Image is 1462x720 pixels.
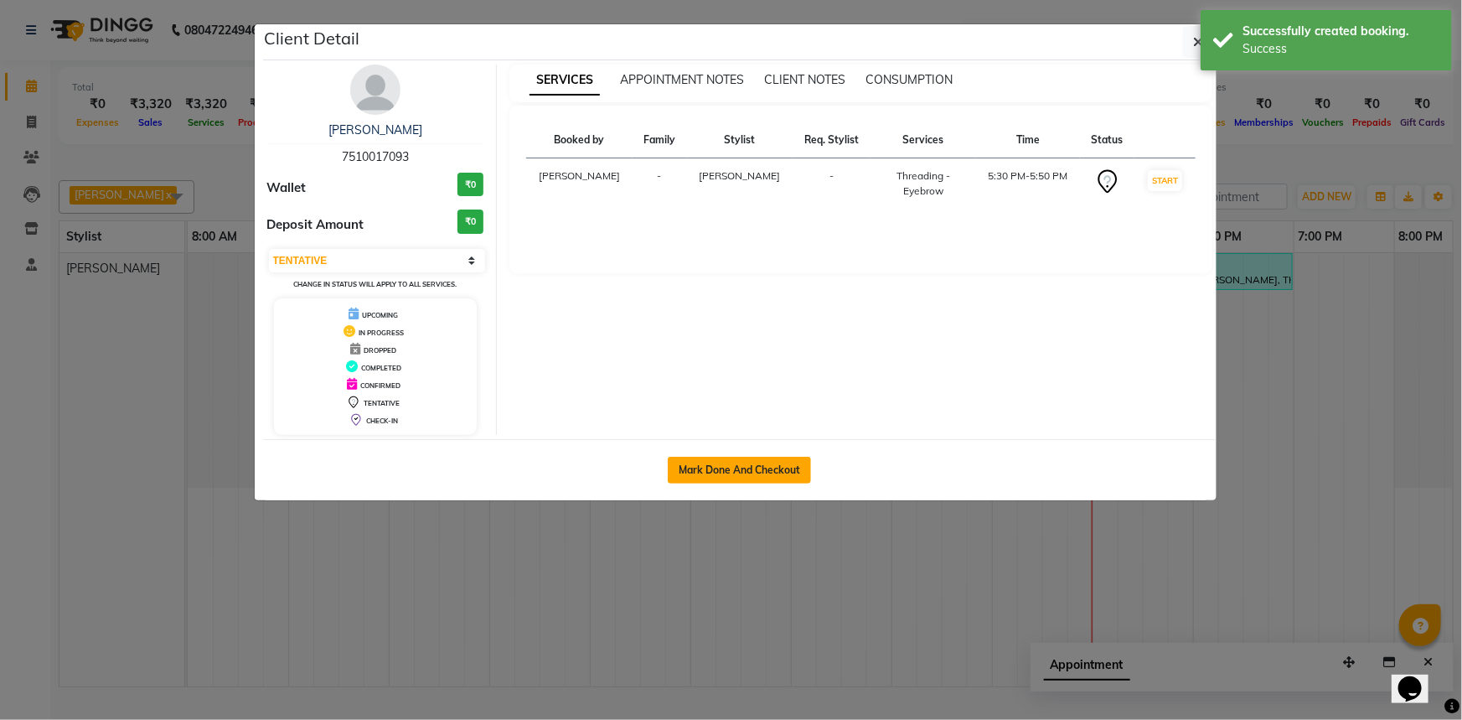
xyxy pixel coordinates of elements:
span: APPOINTMENT NOTES [620,72,744,87]
span: CHECK-IN [366,417,398,425]
span: Deposit Amount [267,215,364,235]
span: DROPPED [364,346,396,355]
span: COMPLETED [361,364,401,372]
th: Booked by [526,122,633,158]
td: - [793,158,870,210]
div: Successfully created booking. [1242,23,1439,40]
span: CLIENT NOTES [764,72,845,87]
span: IN PROGRESS [359,329,404,337]
span: SERVICES [530,65,600,96]
span: UPCOMING [362,311,398,319]
td: - [633,158,687,210]
th: Req. Stylist [793,122,870,158]
th: Family [633,122,687,158]
span: TENTATIVE [364,399,400,407]
small: Change in status will apply to all services. [293,280,457,288]
span: Wallet [267,179,307,198]
h3: ₹0 [457,210,483,234]
th: Status [1080,122,1134,158]
th: Stylist [687,122,793,158]
span: 7510017093 [342,149,409,164]
div: Threading - Eyebrow [881,168,966,199]
h5: Client Detail [265,26,360,51]
span: CONSUMPTION [865,72,953,87]
span: CONFIRMED [360,381,400,390]
h3: ₹0 [457,173,483,197]
div: Success [1242,40,1439,58]
button: Mark Done And Checkout [668,457,811,484]
td: [PERSON_NAME] [526,158,633,210]
iframe: chat widget [1392,653,1445,703]
td: 5:30 PM-5:50 PM [976,158,1081,210]
span: [PERSON_NAME] [699,169,780,182]
a: [PERSON_NAME] [328,122,422,137]
button: START [1148,170,1182,191]
th: Time [976,122,1081,158]
img: avatar [350,65,400,115]
th: Services [870,122,976,158]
